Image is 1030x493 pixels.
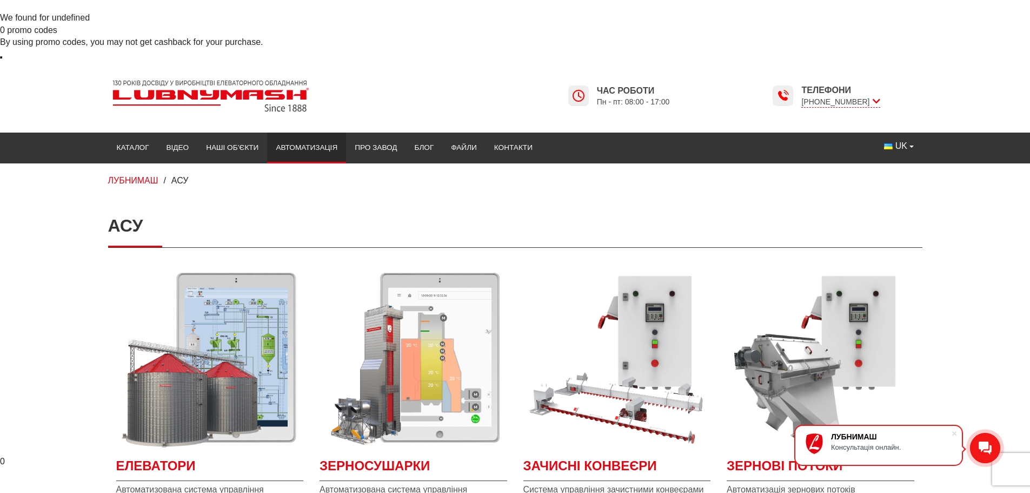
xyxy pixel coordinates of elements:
[163,176,165,185] span: /
[727,457,914,481] a: Детальніше Зернові потоки
[108,76,314,116] img: Lubnymash
[486,136,541,160] a: Контакти
[320,457,507,481] a: Детальніше Зерносушарки
[895,140,907,152] span: UK
[197,136,267,160] a: Наші об’єкти
[727,264,914,452] a: Детальніше Зернові потоки
[523,264,711,452] a: Детальніше Зачисні конвеєри
[776,89,789,102] img: Lubnymash time icon
[158,136,198,160] a: Відео
[116,457,304,481] a: Детальніше Елеватори
[597,85,670,97] span: Час роботи
[320,457,507,481] span: Зерносушарки
[116,457,304,481] span: Елеватори
[597,97,670,107] span: Пн - пт: 08:00 - 17:00
[442,136,486,160] a: Файли
[108,205,922,247] h1: АСУ
[406,136,442,160] a: Блог
[523,457,711,481] span: Зачисні конвеєри
[267,136,346,160] a: Автоматизація
[572,89,585,102] img: Lubnymash time icon
[320,264,507,452] a: Детальніше Зерносушарки
[801,96,880,108] span: [PHONE_NUMBER]
[523,457,711,481] a: Детальніше Зачисні конвеєри
[727,457,914,481] span: Зернові потоки
[875,136,922,156] button: UK
[116,264,304,452] a: Детальніше Елеватори
[346,136,406,160] a: Про завод
[884,143,893,149] img: Українська
[831,443,951,451] div: Консультація онлайн.
[108,176,158,185] a: ЛУБНИМАШ
[171,176,189,185] span: АСУ
[801,84,880,96] span: Телефони
[831,432,951,441] div: ЛУБНИМАШ
[108,136,158,160] a: Каталог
